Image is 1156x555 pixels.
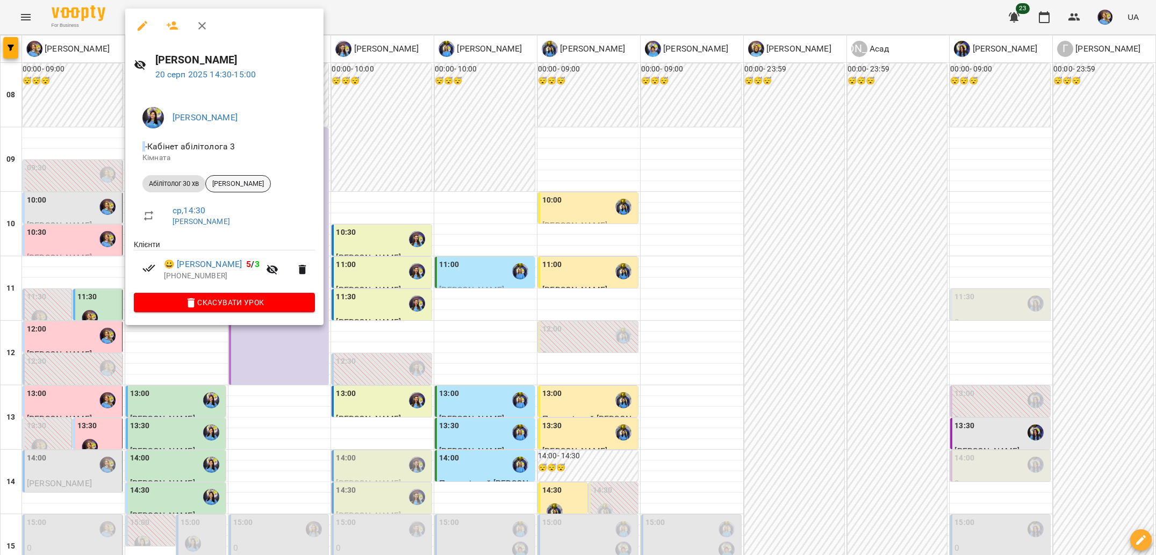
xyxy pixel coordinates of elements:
p: [PHONE_NUMBER] [164,271,260,282]
button: Скасувати Урок [134,293,315,312]
b: / [246,259,259,269]
span: 3 [255,259,260,269]
a: 20 серп 2025 14:30-15:00 [155,69,256,80]
a: [PERSON_NAME] [173,112,238,122]
svg: Візит сплачено [142,262,155,275]
a: ср , 14:30 [173,205,205,215]
h6: [PERSON_NAME] [155,52,315,68]
div: [PERSON_NAME] [205,175,271,192]
span: [PERSON_NAME] [206,179,270,189]
a: [PERSON_NAME] [173,217,230,226]
span: Абілітолог 30 хв [142,179,205,189]
img: 24884255850493cb15413a826ca6292d.jpg [142,107,164,128]
a: 😀 [PERSON_NAME] [164,258,242,271]
span: Скасувати Урок [142,296,306,309]
p: Кімната [142,153,306,163]
span: 5 [246,259,251,269]
ul: Клієнти [134,239,315,293]
span: - Кабінет абілітолога 3 [142,141,237,152]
